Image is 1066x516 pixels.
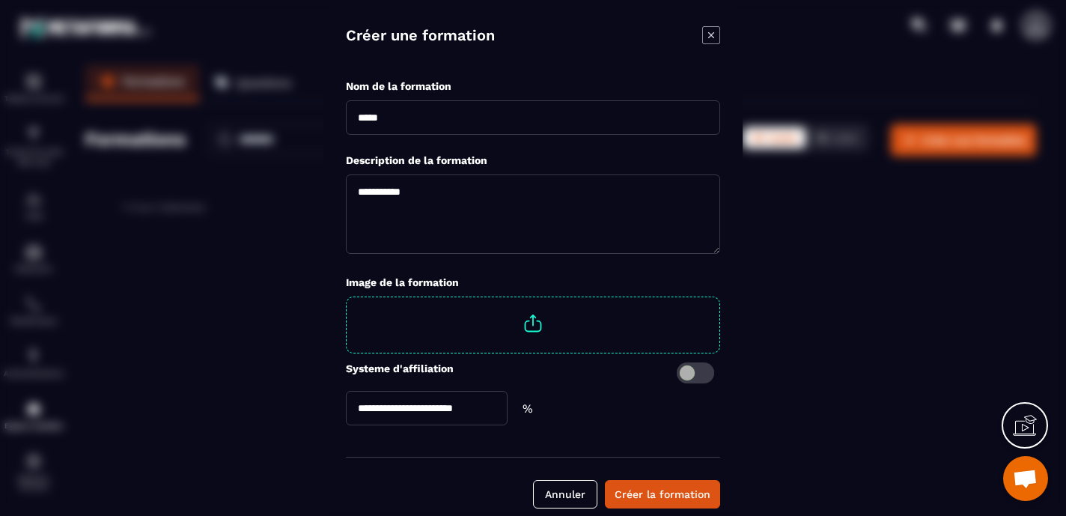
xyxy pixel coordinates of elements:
button: Créer la formation [605,479,720,508]
label: Description de la formation [346,154,487,166]
label: Systeme d'affiliation [346,362,454,383]
h4: Créer une formation [346,25,495,46]
p: % [523,390,533,425]
label: Image de la formation [346,276,459,288]
label: Nom de la formation [346,79,451,91]
div: Créer la formation [615,486,710,501]
button: Annuler [533,479,597,508]
div: Ouvrir le chat [1003,456,1048,501]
